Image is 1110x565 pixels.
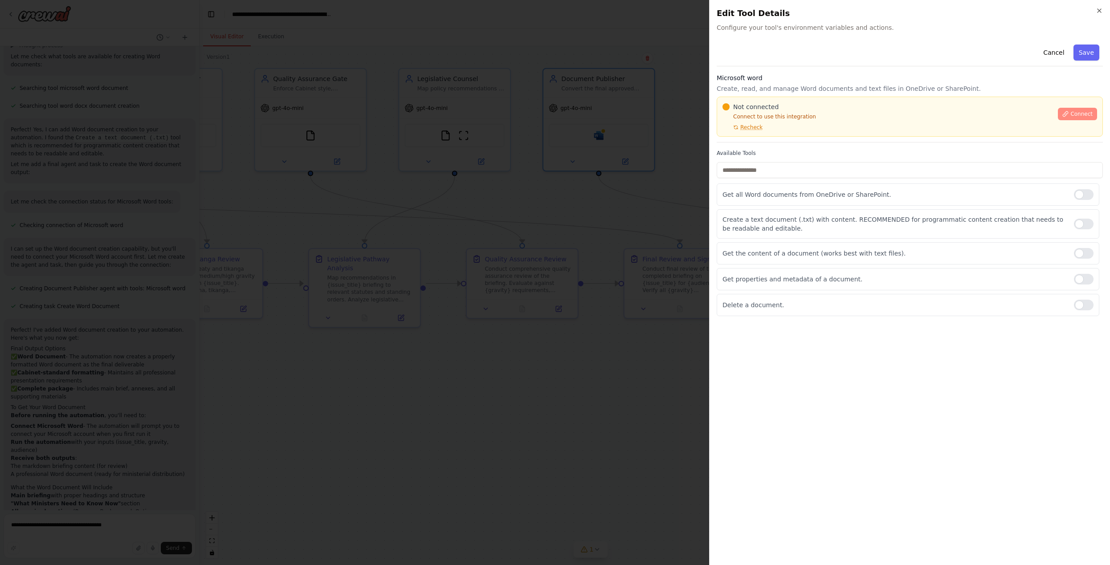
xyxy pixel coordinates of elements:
[722,275,1067,284] p: Get properties and metadata of a document.
[1073,45,1099,61] button: Save
[733,102,779,111] span: Not connected
[722,215,1067,233] p: Create a text document (.txt) with content. RECOMMENDED for programmatic content creation that ne...
[740,124,763,131] span: Recheck
[722,124,763,131] button: Recheck
[717,7,1103,20] h2: Edit Tool Details
[1038,45,1069,61] button: Cancel
[1070,110,1093,118] span: Connect
[722,301,1067,309] p: Delete a document.
[717,73,1103,82] h3: Microsoft word
[717,23,1103,32] span: Configure your tool's environment variables and actions.
[717,150,1103,157] label: Available Tools
[717,84,1103,93] p: Create, read, and manage Word documents and text files in OneDrive or SharePoint.
[722,113,1053,120] p: Connect to use this integration
[1058,108,1097,120] button: Connect
[722,190,1067,199] p: Get all Word documents from OneDrive or SharePoint.
[722,249,1067,258] p: Get the content of a document (works best with text files).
